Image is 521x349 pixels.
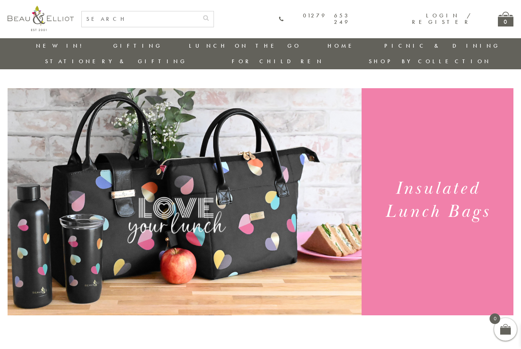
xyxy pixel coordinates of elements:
[8,88,362,315] img: Emily Heart Set
[189,42,301,50] a: Lunch On The Go
[412,12,471,26] a: Login / Register
[36,42,87,50] a: New in!
[384,42,500,50] a: Picnic & Dining
[82,11,198,27] input: SEARCH
[369,58,491,65] a: Shop by collection
[490,313,500,324] span: 0
[113,42,162,50] a: Gifting
[370,177,506,223] h1: Insulated Lunch Bags
[8,6,74,31] img: logo
[498,12,513,26] a: 0
[279,12,350,26] a: 01279 653 249
[45,58,187,65] a: Stationery & Gifting
[232,58,324,65] a: For Children
[328,42,358,50] a: Home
